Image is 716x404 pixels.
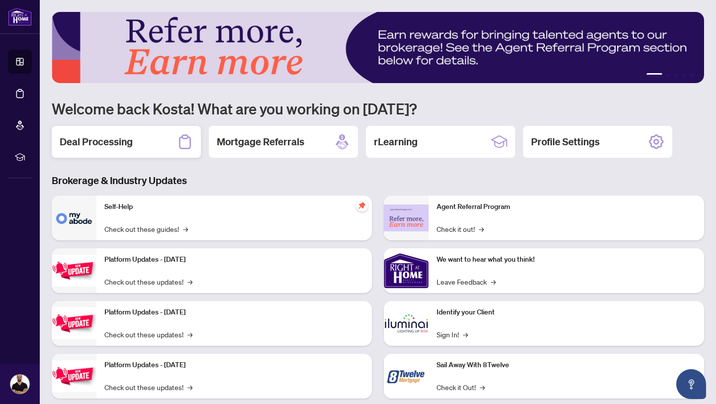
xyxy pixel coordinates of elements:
p: Sail Away With 8Twelve [437,360,696,371]
span: → [479,223,484,234]
span: pushpin [356,200,368,211]
img: We want to hear what you think! [384,248,429,293]
h2: rLearning [374,135,418,149]
a: Check out these updates!→ [104,329,192,340]
span: → [187,382,192,393]
a: Check it Out!→ [437,382,485,393]
img: Identify your Client [384,301,429,346]
p: Platform Updates - [DATE] [104,254,364,265]
a: Check it out!→ [437,223,484,234]
img: Agent Referral Program [384,204,429,232]
p: Identify your Client [437,307,696,318]
img: Platform Updates - July 21, 2025 [52,255,96,286]
h3: Brokerage & Industry Updates [52,174,704,188]
a: Check out these updates!→ [104,382,192,393]
img: Slide 0 [52,12,704,83]
a: Check out these guides!→ [104,223,188,234]
a: Check out these updates!→ [104,276,192,287]
h2: Deal Processing [60,135,133,149]
img: Platform Updates - July 8, 2025 [52,307,96,339]
span: → [463,329,468,340]
h1: Welcome back Kosta! What are you working on [DATE]? [52,99,704,118]
p: Self-Help [104,202,364,212]
p: Platform Updates - [DATE] [104,360,364,371]
span: → [480,382,485,393]
a: Leave Feedback→ [437,276,496,287]
button: 2 [666,73,670,77]
a: Sign In!→ [437,329,468,340]
p: We want to hear what you think! [437,254,696,265]
span: → [491,276,496,287]
img: Self-Help [52,196,96,240]
h2: Mortgage Referrals [217,135,304,149]
button: 4 [682,73,686,77]
span: → [187,276,192,287]
h2: Profile Settings [531,135,600,149]
img: Platform Updates - June 23, 2025 [52,360,96,392]
img: logo [8,7,32,26]
button: 3 [674,73,678,77]
button: Open asap [676,369,706,399]
img: Profile Icon [10,375,29,394]
button: 5 [690,73,694,77]
p: Agent Referral Program [437,202,696,212]
p: Platform Updates - [DATE] [104,307,364,318]
span: → [183,223,188,234]
span: → [187,329,192,340]
button: 1 [646,73,662,77]
img: Sail Away With 8Twelve [384,354,429,399]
